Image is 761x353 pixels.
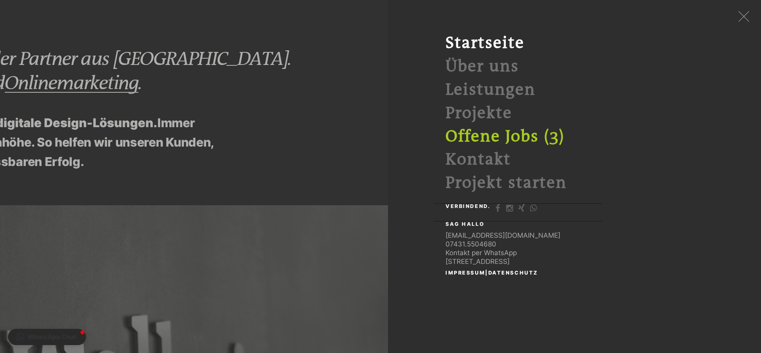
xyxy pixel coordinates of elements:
a: Kontakt [446,151,511,169]
a: Offene Jobs (3) [446,128,564,146]
a: Impressum [446,270,485,276]
h4: | [446,271,540,276]
a: [EMAIL_ADDRESS][DOMAIN_NAME] [446,231,560,239]
h4: Verbindend. [446,204,492,209]
a: Leistungen [446,81,535,99]
a: Über uns [446,57,519,76]
a: Projekt starten [446,174,567,192]
a: 07431.5504680 [446,240,496,248]
a: Datenschutz [488,270,538,276]
a: Kontakt per WhatsApp [446,249,517,257]
strong: Startseite [446,34,524,52]
a: [STREET_ADDRESS] [446,258,510,265]
button: WhatsApp Chat [8,329,86,345]
h4: Sag Hallo [446,222,486,227]
a: Projekte [446,104,512,122]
